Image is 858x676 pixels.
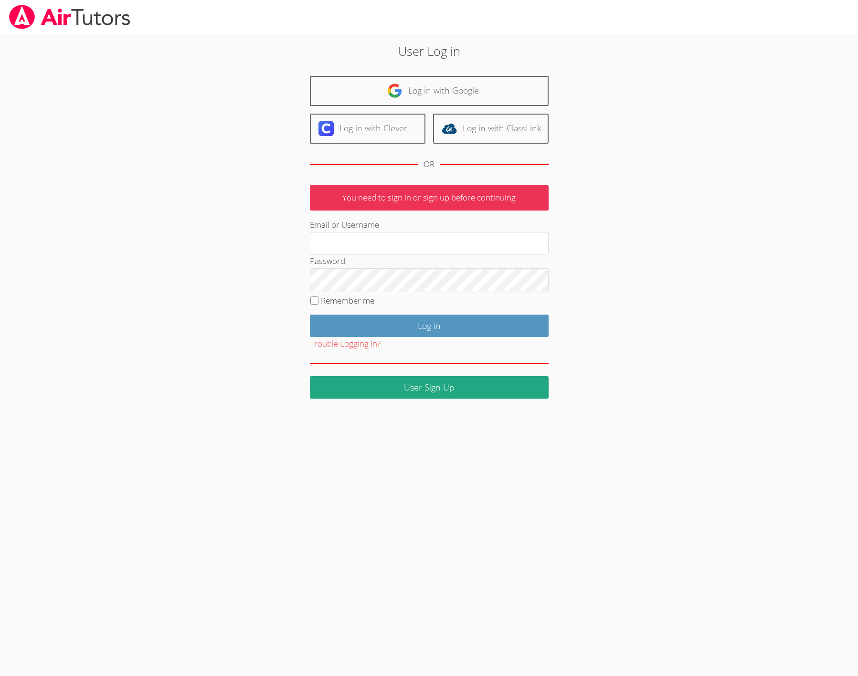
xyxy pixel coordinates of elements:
[310,376,549,399] a: User Sign Up
[310,337,381,351] button: Trouble Logging In?
[310,114,425,144] a: Log in with Clever
[310,76,549,106] a: Log in with Google
[442,121,457,136] img: classlink-logo-d6bb404cc1216ec64c9a2012d9dc4662098be43eaf13dc465df04b49fa7ab582.svg
[310,255,345,266] label: Password
[318,121,334,136] img: clever-logo-6eab21bc6e7a338710f1a6ff85c0baf02591cd810cc4098c63d3a4b26e2feb20.svg
[197,42,660,60] h2: User Log in
[310,219,379,230] label: Email or Username
[433,114,549,144] a: Log in with ClassLink
[387,83,403,98] img: google-logo-50288ca7cdecda66e5e0955fdab243c47b7ad437acaf1139b6f446037453330a.svg
[8,5,131,29] img: airtutors_banner-c4298cdbf04f3fff15de1276eac7730deb9818008684d7c2e4769d2f7ddbe033.png
[424,158,434,171] div: OR
[310,315,549,337] input: Log in
[321,295,374,306] label: Remember me
[310,185,549,211] p: You need to sign in or sign up before continuing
